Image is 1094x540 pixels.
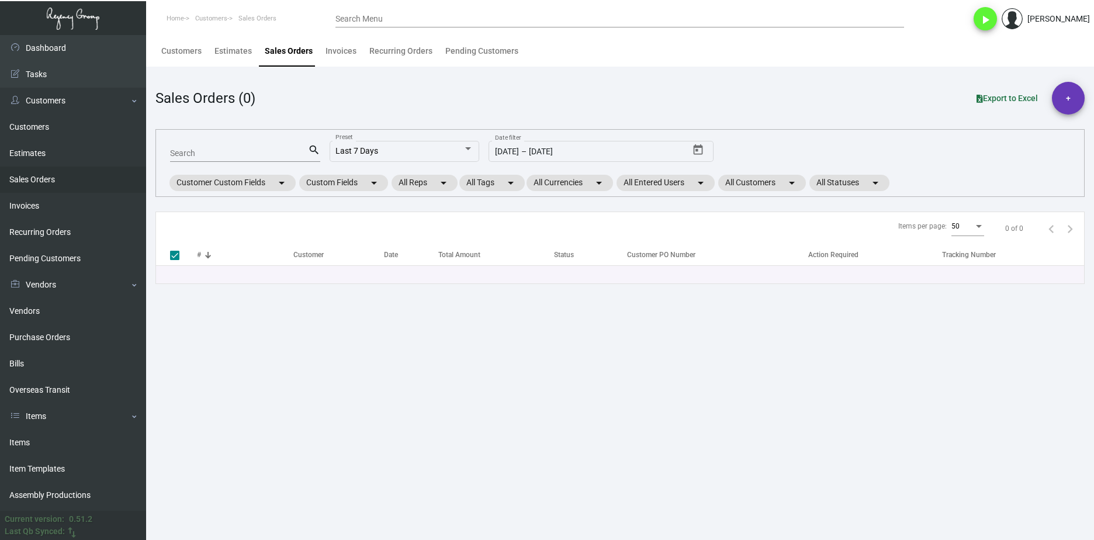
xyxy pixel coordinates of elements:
[384,250,438,260] div: Date
[293,250,383,260] div: Customer
[369,45,432,57] div: Recurring Orders
[155,88,255,109] div: Sales Orders (0)
[898,221,947,231] div: Items per page:
[554,250,574,260] div: Status
[459,175,525,191] mat-chip: All Tags
[167,15,184,22] span: Home
[978,13,992,27] i: play_arrow
[1052,82,1085,115] button: +
[437,176,451,190] mat-icon: arrow_drop_down
[69,513,92,525] div: 0.51.2
[161,45,202,57] div: Customers
[308,143,320,157] mat-icon: search
[299,175,388,191] mat-chip: Custom Fields
[392,175,458,191] mat-chip: All Reps
[718,175,806,191] mat-chip: All Customers
[951,223,984,231] mat-select: Items per page:
[275,176,289,190] mat-icon: arrow_drop_down
[169,175,296,191] mat-chip: Customer Custom Fields
[808,250,858,260] div: Action Required
[627,250,808,260] div: Customer PO Number
[977,94,1038,103] span: Export to Excel
[1005,223,1023,234] div: 0 of 0
[335,146,378,155] span: Last 7 Days
[529,147,624,157] input: End date
[689,141,708,160] button: Open calendar
[809,175,889,191] mat-chip: All Statuses
[527,175,613,191] mat-chip: All Currencies
[1042,219,1061,238] button: Previous page
[627,250,695,260] div: Customer PO Number
[617,175,715,191] mat-chip: All Entered Users
[445,45,518,57] div: Pending Customers
[974,7,997,30] button: play_arrow
[197,250,293,260] div: #
[238,15,276,22] span: Sales Orders
[521,147,527,157] span: –
[367,176,381,190] mat-icon: arrow_drop_down
[942,250,996,260] div: Tracking Number
[326,45,356,57] div: Invoices
[868,176,882,190] mat-icon: arrow_drop_down
[967,88,1047,109] button: Export to Excel
[808,250,942,260] div: Action Required
[495,147,519,157] input: Start date
[195,15,227,22] span: Customers
[293,250,324,260] div: Customer
[694,176,708,190] mat-icon: arrow_drop_down
[504,176,518,190] mat-icon: arrow_drop_down
[1061,219,1079,238] button: Next page
[1002,8,1023,29] img: admin@bootstrapmaster.com
[5,525,65,538] div: Last Qb Synced:
[438,250,555,260] div: Total Amount
[197,250,201,260] div: #
[384,250,398,260] div: Date
[1027,13,1090,25] div: [PERSON_NAME]
[265,45,313,57] div: Sales Orders
[942,250,1084,260] div: Tracking Number
[438,250,480,260] div: Total Amount
[592,176,606,190] mat-icon: arrow_drop_down
[214,45,252,57] div: Estimates
[554,250,621,260] div: Status
[785,176,799,190] mat-icon: arrow_drop_down
[1066,82,1071,115] span: +
[951,222,960,230] span: 50
[5,513,64,525] div: Current version:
